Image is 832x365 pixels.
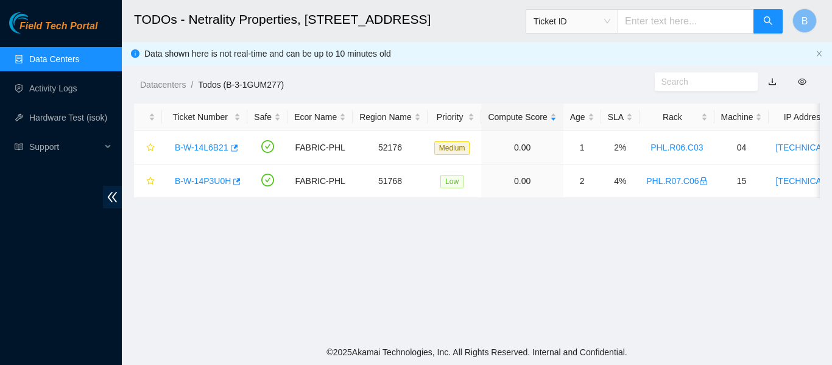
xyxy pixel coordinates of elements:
[699,177,708,185] span: lock
[261,174,274,186] span: check-circle
[146,177,155,186] span: star
[29,135,101,159] span: Support
[287,131,353,165] td: FABRIC-PHL
[15,143,23,151] span: read
[146,143,155,153] span: star
[29,83,77,93] a: Activity Logs
[287,165,353,198] td: FABRIC-PHL
[661,75,742,88] input: Search
[175,143,228,152] a: B-W-14L6B21
[353,165,428,198] td: 51768
[816,50,823,57] span: close
[175,176,231,186] a: B-W-14P3U0H
[768,77,777,87] a: download
[481,165,563,198] td: 0.00
[19,21,97,32] span: Field Tech Portal
[650,143,703,152] a: PHL.R06.C03
[816,50,823,58] button: close
[122,339,832,365] footer: © 2025 Akamai Technologies, Inc. All Rights Reserved. Internal and Confidential.
[792,9,817,33] button: B
[481,131,563,165] td: 0.00
[802,13,808,29] span: B
[434,141,470,155] span: Medium
[29,113,107,122] a: Hardware Test (isok)
[9,22,97,38] a: Akamai TechnologiesField Tech Portal
[563,131,601,165] td: 1
[759,72,786,91] button: download
[9,12,62,34] img: Akamai Technologies
[601,131,640,165] td: 2%
[646,176,707,186] a: PHL.R07.C06lock
[29,54,79,64] a: Data Centers
[141,171,155,191] button: star
[601,165,640,198] td: 4%
[714,131,769,165] td: 04
[141,138,155,157] button: star
[353,131,428,165] td: 52176
[753,9,783,34] button: search
[191,80,193,90] span: /
[140,80,186,90] a: Datacenters
[103,186,122,208] span: double-left
[714,165,769,198] td: 15
[534,12,610,30] span: Ticket ID
[198,80,284,90] a: Todos (B-3-1GUM277)
[798,77,806,86] span: eye
[618,9,754,34] input: Enter text here...
[261,140,274,153] span: check-circle
[440,175,464,188] span: Low
[763,16,773,27] span: search
[563,165,601,198] td: 2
